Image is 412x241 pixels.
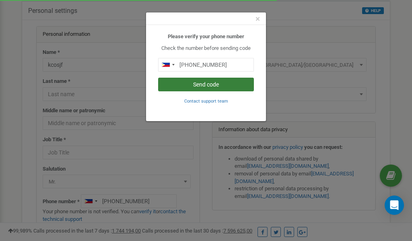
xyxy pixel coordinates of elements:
[255,14,260,24] span: ×
[158,78,254,91] button: Send code
[184,99,228,104] small: Contact support team
[158,58,254,72] input: 0905 123 4567
[159,58,177,71] div: Telephone country code
[385,196,404,215] div: Open Intercom Messenger
[255,15,260,23] button: Close
[184,98,228,104] a: Contact support team
[168,33,244,39] b: Please verify your phone number
[158,45,254,52] p: Check the number before sending code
